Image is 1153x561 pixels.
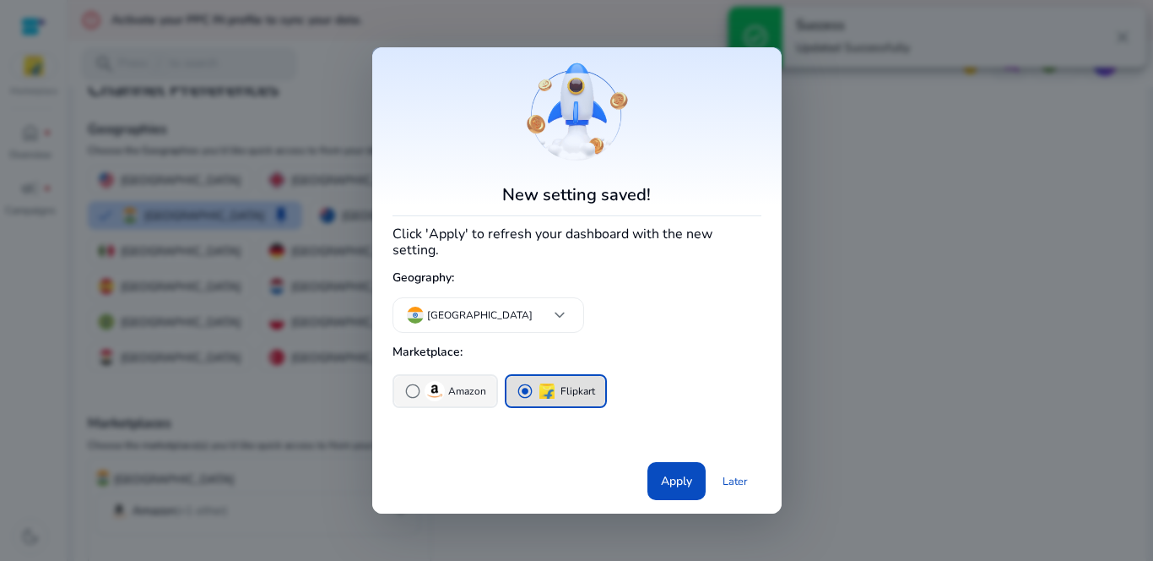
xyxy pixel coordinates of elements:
span: radio_button_unchecked [404,383,421,400]
img: in.svg [407,307,424,324]
h5: Marketplace: [392,339,761,367]
p: [GEOGRAPHIC_DATA] [427,308,533,323]
span: Apply [661,472,692,490]
h4: Click 'Apply' to refresh your dashboard with the new setting. [392,223,761,259]
h5: Geography: [392,264,761,292]
span: keyboard_arrow_down [549,305,570,325]
span: radio_button_checked [517,383,533,400]
img: flipkart.svg [537,381,557,401]
p: Amazon [448,383,486,400]
button: Apply [647,462,706,500]
a: Later [709,466,761,497]
p: Flipkart [560,383,595,400]
img: amazon.svg [425,381,445,401]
